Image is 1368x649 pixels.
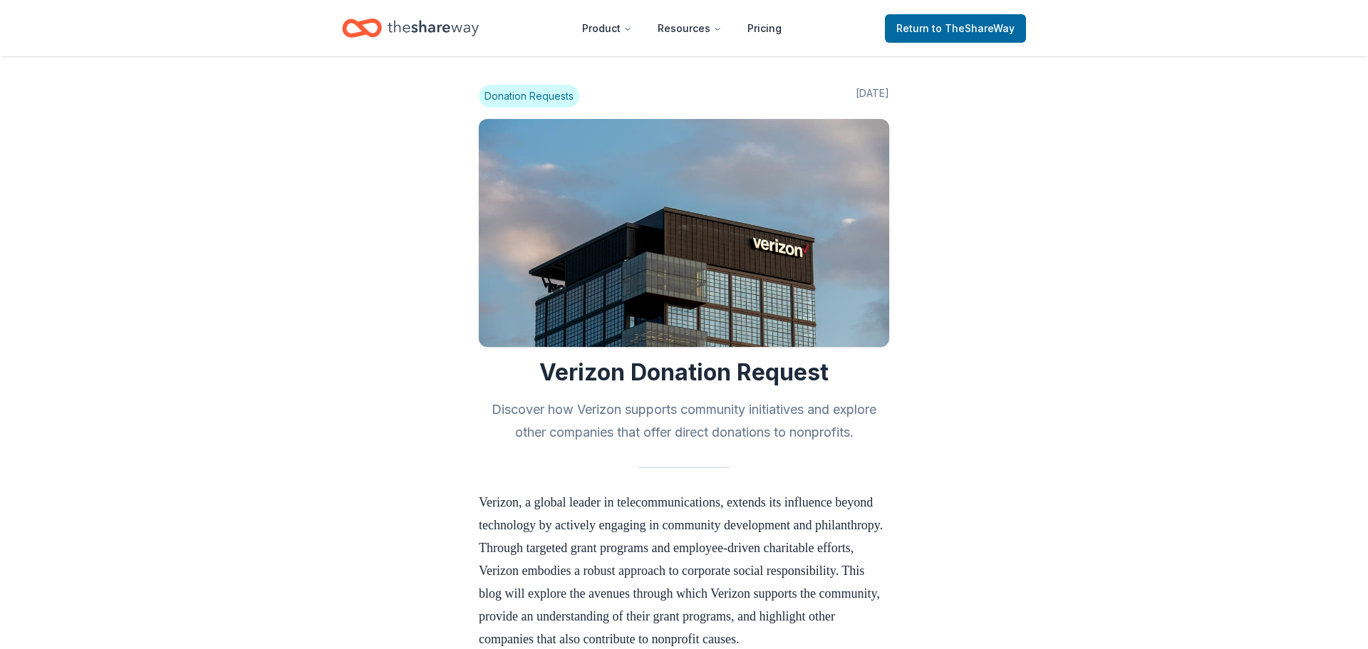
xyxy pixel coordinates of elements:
a: Returnto TheShareWay [885,14,1026,43]
h2: Discover how Verizon supports community initiatives and explore other companies that offer direct... [479,398,889,444]
button: Resources [646,14,733,43]
span: [DATE] [856,85,889,108]
h1: Verizon Donation Request [479,358,889,387]
button: Product [571,14,643,43]
span: Donation Requests [479,85,579,108]
a: Home [342,11,479,45]
nav: Main [571,11,793,45]
span: Return [896,20,1015,37]
span: to TheShareWay [932,22,1015,34]
img: Image for Verizon Donation Request [479,119,889,347]
a: Pricing [736,14,793,43]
